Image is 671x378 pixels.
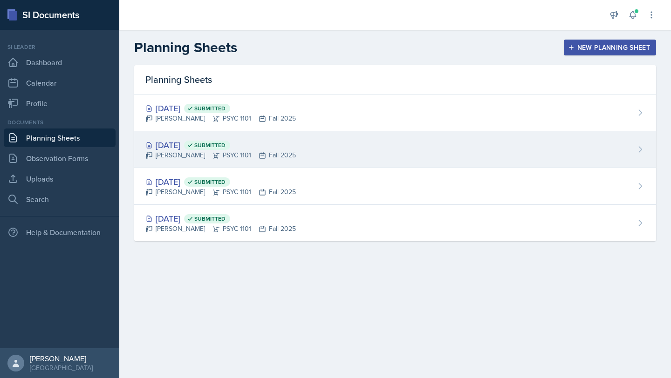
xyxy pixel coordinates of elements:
div: [GEOGRAPHIC_DATA] [30,363,93,372]
a: [DATE] Submitted [PERSON_NAME]PSYC 1101Fall 2025 [134,168,656,205]
div: Help & Documentation [4,223,116,242]
div: [DATE] [145,102,296,115]
span: Submitted [194,105,226,112]
a: Profile [4,94,116,113]
div: [PERSON_NAME] [30,354,93,363]
span: Submitted [194,215,226,223]
div: Planning Sheets [134,65,656,94]
a: Observation Forms [4,149,116,168]
div: Documents [4,118,116,127]
span: Submitted [194,178,226,186]
a: Dashboard [4,53,116,72]
div: New Planning Sheet [570,44,650,51]
div: [DATE] [145,212,296,225]
a: Planning Sheets [4,128,116,147]
span: Submitted [194,142,226,149]
button: New Planning Sheet [564,40,656,55]
div: [DATE] [145,175,296,188]
a: [DATE] Submitted [PERSON_NAME]PSYC 1101Fall 2025 [134,205,656,241]
a: Uploads [4,169,116,188]
div: [PERSON_NAME] PSYC 1101 Fall 2025 [145,224,296,234]
div: [PERSON_NAME] PSYC 1101 Fall 2025 [145,150,296,160]
h2: Planning Sheets [134,39,237,56]
div: Si leader [4,43,116,51]
a: [DATE] Submitted [PERSON_NAME]PSYC 1101Fall 2025 [134,131,656,168]
div: [DATE] [145,139,296,151]
a: [DATE] Submitted [PERSON_NAME]PSYC 1101Fall 2025 [134,94,656,131]
div: [PERSON_NAME] PSYC 1101 Fall 2025 [145,187,296,197]
div: [PERSON_NAME] PSYC 1101 Fall 2025 [145,114,296,123]
a: Search [4,190,116,209]
a: Calendar [4,74,116,92]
